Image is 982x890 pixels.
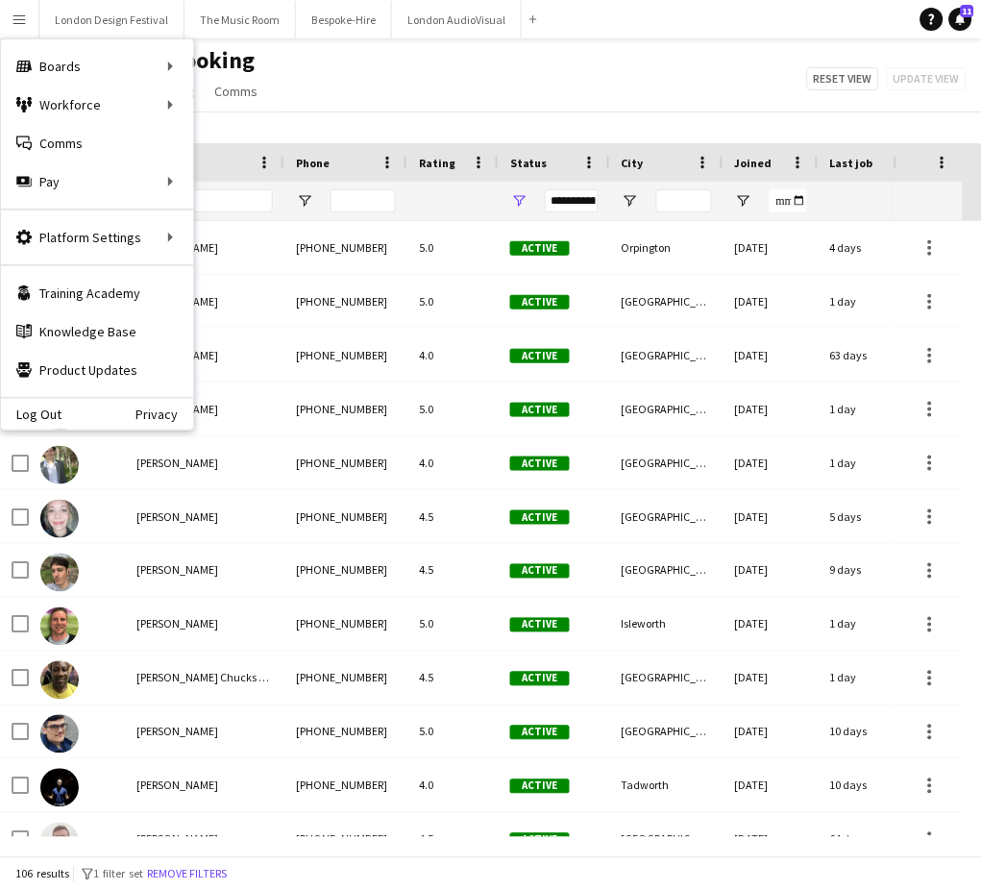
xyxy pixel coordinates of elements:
div: 1 day [819,598,917,651]
div: [DATE] [724,221,819,274]
button: Open Filter Menu [296,192,313,210]
span: Active [510,510,570,525]
span: Rating [419,156,455,170]
div: 5.0 [407,705,499,758]
div: 5 days [819,490,917,543]
div: [DATE] [724,705,819,758]
div: [DATE] [724,329,819,382]
span: [PERSON_NAME] [136,725,218,739]
img: Anthony Bates [40,823,79,861]
span: Booking [157,46,255,75]
div: 4.5 [407,813,499,866]
span: [PERSON_NAME] [136,832,218,847]
div: 1 day [819,436,917,489]
img: Allan Horsfield [40,607,79,646]
span: Active [510,833,570,848]
span: Active [510,349,570,363]
span: [PERSON_NAME] Chucks Mordi [136,671,286,685]
span: [PERSON_NAME] [136,779,218,793]
div: Pay [1,162,193,201]
div: [DATE] [724,275,819,328]
div: [GEOGRAPHIC_DATA] [610,329,724,382]
input: Full Name Filter Input [171,189,273,212]
span: Joined [735,156,773,170]
div: [GEOGRAPHIC_DATA] [610,652,724,705]
span: Active [510,457,570,471]
span: [PERSON_NAME] [136,617,218,631]
div: 4 days [819,221,917,274]
span: [PERSON_NAME] [136,563,218,578]
div: 64 days [819,813,917,866]
button: Open Filter Menu [622,192,639,210]
div: [DATE] [724,598,819,651]
div: [DATE] [724,383,819,435]
div: [GEOGRAPHIC_DATA] [610,705,724,758]
div: 4.5 [407,544,499,597]
div: 5.0 [407,275,499,328]
div: Isleworth [610,598,724,651]
span: Phone [296,156,330,170]
div: [PHONE_NUMBER] [284,652,407,705]
img: Andrew Boatright [40,715,79,754]
input: Phone Filter Input [331,189,396,212]
div: Boards [1,47,193,86]
input: City Filter Input [656,189,712,212]
img: Alfie Williamson [40,446,79,484]
div: [PHONE_NUMBER] [284,705,407,758]
div: [PHONE_NUMBER] [284,383,407,435]
div: [GEOGRAPHIC_DATA] [610,813,724,866]
div: 4.0 [407,759,499,812]
a: Product Updates [1,351,193,389]
div: 5.0 [407,383,499,435]
button: Open Filter Menu [510,192,528,210]
span: 1 filter set [93,867,143,881]
span: Active [510,779,570,794]
div: [GEOGRAPHIC_DATA] [610,490,724,543]
div: [DATE] [724,652,819,705]
div: 5.0 [407,598,499,651]
div: [PHONE_NUMBER] [284,598,407,651]
div: Tadworth [610,759,724,812]
button: Remove filters [143,864,231,885]
div: [PHONE_NUMBER] [284,436,407,489]
span: Active [510,564,570,579]
a: Log Out [1,407,61,422]
img: Alistair Redding [40,554,79,592]
a: Comms [207,79,265,104]
div: 10 days [819,705,917,758]
button: London Design Festival [39,1,184,38]
div: [PHONE_NUMBER] [284,759,407,812]
span: Active [510,618,570,632]
div: [DATE] [724,759,819,812]
div: 63 days [819,329,917,382]
div: [PHONE_NUMBER] [284,813,407,866]
div: 9 days [819,544,917,597]
img: Andrew Webster [40,769,79,807]
div: [PHONE_NUMBER] [284,275,407,328]
div: [PHONE_NUMBER] [284,490,407,543]
a: 11 [949,8,972,31]
span: 11 [961,5,974,17]
div: [DATE] [724,813,819,866]
div: 4.0 [407,329,499,382]
span: Active [510,295,570,309]
div: [PHONE_NUMBER] [284,221,407,274]
button: Reset view [807,67,879,90]
div: 1 day [819,275,917,328]
div: [GEOGRAPHIC_DATA] [610,275,724,328]
div: 5.0 [407,221,499,274]
img: Alicia Fuentes Camacho [40,500,79,538]
div: 4.5 [407,490,499,543]
div: 1 day [819,383,917,435]
span: Active [510,726,570,740]
span: Status [510,156,548,170]
span: Active [510,672,570,686]
div: [GEOGRAPHIC_DATA] [610,383,724,435]
span: Last job [830,156,873,170]
div: [PHONE_NUMBER] [284,329,407,382]
div: [DATE] [724,544,819,597]
a: Training Academy [1,274,193,312]
div: [GEOGRAPHIC_DATA] [610,544,724,597]
div: [PHONE_NUMBER] [284,544,407,597]
button: The Music Room [184,1,296,38]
